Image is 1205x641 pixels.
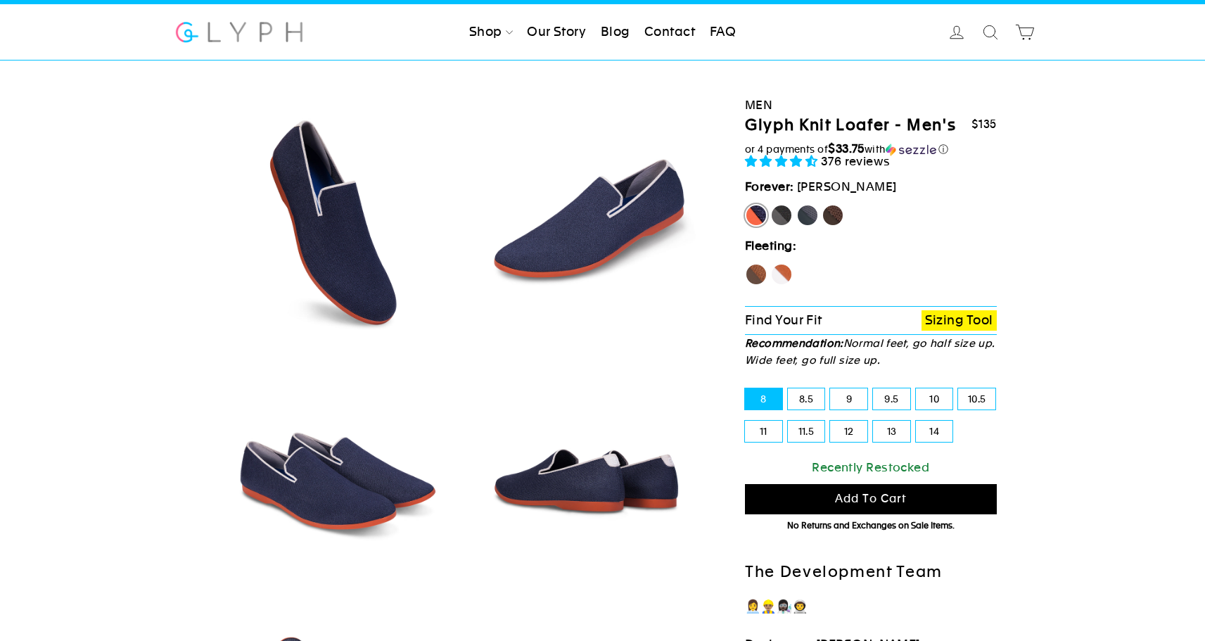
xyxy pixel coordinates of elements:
[797,179,897,193] span: [PERSON_NAME]
[796,204,819,227] label: Rhino
[787,521,955,531] span: No Returns and Exchanges on Sale Items.
[464,17,518,48] a: Shop
[745,96,997,115] div: Men
[788,388,825,410] label: 8.5
[835,492,907,505] span: Add to cart
[745,154,821,168] span: 4.73 stars
[822,204,844,227] label: Mustang
[215,102,455,342] img: Marlin
[745,458,997,477] div: Recently Restocked
[886,144,936,156] img: Sezzle
[745,597,997,617] p: 👩‍💼👷🏽‍♂️👩🏿‍🔬👨‍🚀
[467,355,707,595] img: Marlin
[745,562,997,583] h2: The Development Team
[745,204,767,227] label: [PERSON_NAME]
[467,102,707,342] img: Marlin
[745,142,997,156] div: or 4 payments of$33.75withSezzle Click to learn more about Sezzle
[521,17,592,48] a: Our Story
[745,142,997,156] div: or 4 payments of with
[745,263,767,286] label: Hawk
[639,17,701,48] a: Contact
[821,154,891,168] span: 376 reviews
[745,312,822,327] span: Find Your Fit
[958,388,995,410] label: 10.5
[828,141,865,156] span: $33.75
[916,388,953,410] label: 10
[971,118,997,131] span: $135
[174,13,305,51] img: Glyph
[745,337,843,349] strong: Recommendation:
[595,17,636,48] a: Blog
[745,115,956,136] h1: Glyph Knit Loafer - Men's
[745,179,794,193] strong: Forever:
[745,484,997,514] button: Add to cart
[770,263,793,286] label: Fox
[770,204,793,227] label: Panther
[873,388,910,410] label: 9.5
[830,421,867,442] label: 12
[922,310,997,331] a: Sizing Tool
[745,388,782,410] label: 8
[830,388,867,410] label: 9
[916,421,953,442] label: 14
[215,355,455,595] img: Marlin
[745,421,782,442] label: 11
[873,421,910,442] label: 13
[745,335,997,369] p: Normal feet, go half size up. Wide feet, go full size up.
[464,17,741,48] ul: Primary
[704,17,741,48] a: FAQ
[788,421,825,442] label: 11.5
[745,239,796,253] strong: Fleeting:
